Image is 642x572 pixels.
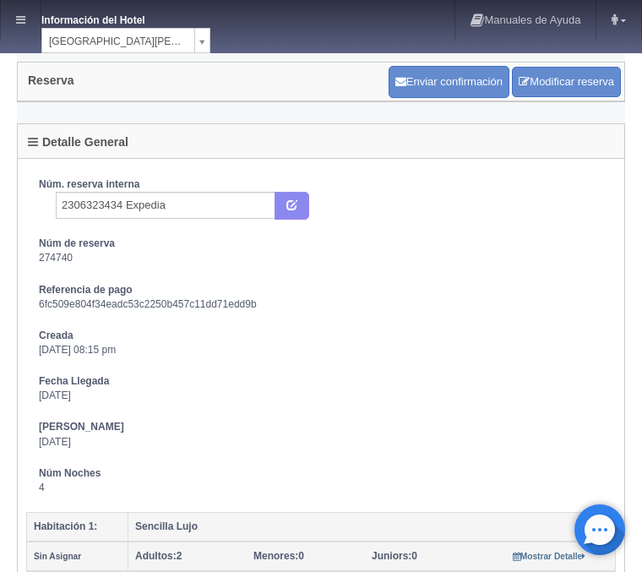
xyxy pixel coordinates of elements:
a: [GEOGRAPHIC_DATA][PERSON_NAME] [41,28,210,53]
dt: Núm Noches [39,466,603,481]
dd: 6fc509e804f34eadc53c2250b457c11dd71edd9b [39,297,603,312]
strong: Adultos: [135,550,177,562]
b: Habitación 1: [34,520,97,532]
dd: [DATE] 08:15 pm [39,343,603,357]
small: Sin Asignar [34,552,81,561]
span: [GEOGRAPHIC_DATA][PERSON_NAME] [49,29,188,54]
strong: Juniors: [372,550,411,562]
dd: [DATE] [39,435,603,449]
dd: [DATE] [39,389,603,403]
span: 0 [253,550,304,562]
dt: Núm de reserva [39,237,603,251]
a: Modificar reserva [512,67,621,98]
strong: Menores: [253,550,298,562]
a: Mostrar Detalle [513,550,586,562]
dd: 274740 [39,251,603,265]
dt: Fecha Llegada [39,374,603,389]
span: 0 [372,550,417,562]
dt: Información del Hotel [41,8,177,28]
h4: Reserva [28,74,74,87]
span: 2 [135,550,182,562]
dt: [PERSON_NAME] [39,420,603,434]
button: Enviar confirmación [389,66,509,98]
dd: 4 [39,481,603,495]
th: Sencilla Lujo [128,513,616,542]
dt: Referencia de pago [39,283,603,297]
dt: Creada [39,329,603,343]
dt: Núm. reserva interna [39,177,603,192]
h4: Detalle General [28,136,128,149]
small: Mostrar Detalle [513,552,586,561]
